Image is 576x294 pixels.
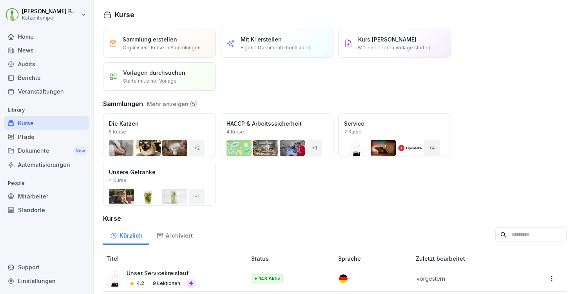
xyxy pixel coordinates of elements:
p: [PERSON_NAME] Benedix [22,8,79,15]
p: Unser Servicekreislauf [127,269,196,277]
p: 4.2 [137,280,144,287]
p: Eigene Dokumente hochladen [241,44,310,51]
p: 4 Kurse [109,177,127,184]
p: Library [4,104,89,116]
p: Unsere Getränke [109,168,210,176]
img: de.svg [339,274,348,283]
p: Vorlagen durchsuchen [123,69,185,77]
div: + 4 [424,140,440,156]
p: Organisiere Kurse in Sammlungen [123,44,201,51]
a: Unsere Getränke4 Kurse+1 [103,162,216,206]
p: 7 Kurse [344,128,362,135]
p: Titel [106,254,248,263]
h3: Kurse [103,214,567,223]
div: + 1 [189,189,205,204]
button: Mehr anzeigen (5) [147,100,197,108]
a: Automatisierungen [4,158,89,171]
p: 5 Kurse [109,128,126,135]
a: Die Katzen5 Kurse+2 [103,113,216,157]
p: 143 Aktiv [259,275,280,282]
h1: Kurse [115,9,134,20]
p: HACCP & Arbeitsssicherheit [226,119,328,128]
div: Dokumente [4,144,89,158]
a: Standorte [4,203,89,217]
a: Kurse [4,116,89,130]
div: + 1 [306,140,322,156]
p: vorgestern [417,274,518,283]
p: Status [251,254,335,263]
div: New [74,146,87,155]
a: Pfade [4,130,89,144]
p: Service [344,119,445,128]
p: 9 Lektionen [150,279,183,288]
img: s5qnd9q1m875ulmi6z3g1v03.png [107,271,123,287]
div: + 2 [189,140,205,156]
h3: Sammlungen [103,99,143,108]
a: Berichte [4,71,89,85]
a: Veranstaltungen [4,85,89,98]
p: Starte mit einer Vorlage [123,78,177,85]
a: Audits [4,57,89,71]
a: HACCP & Arbeitsssicherheit4 Kurse+1 [221,113,333,157]
a: Home [4,30,89,43]
p: Mit KI erstellen [241,35,282,43]
p: Die Katzen [109,119,210,128]
a: Service7 Kurse+4 [338,113,451,157]
p: Katzentempel [22,15,79,21]
a: Einstellungen [4,274,89,288]
a: Mitarbeiter [4,189,89,203]
a: Kürzlich [103,225,149,245]
p: Zuletzt bearbeitet [416,254,528,263]
p: People [4,177,89,189]
a: News [4,43,89,57]
a: Archiviert [149,225,199,245]
p: 4 Kurse [226,128,244,135]
div: Support [4,260,89,274]
p: Kurs [PERSON_NAME] [358,35,417,43]
p: Mit einer leeren Vorlage starten [358,44,430,51]
a: DokumenteNew [4,144,89,158]
p: Sprache [338,254,413,263]
p: Sammlung erstellen [123,35,177,43]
